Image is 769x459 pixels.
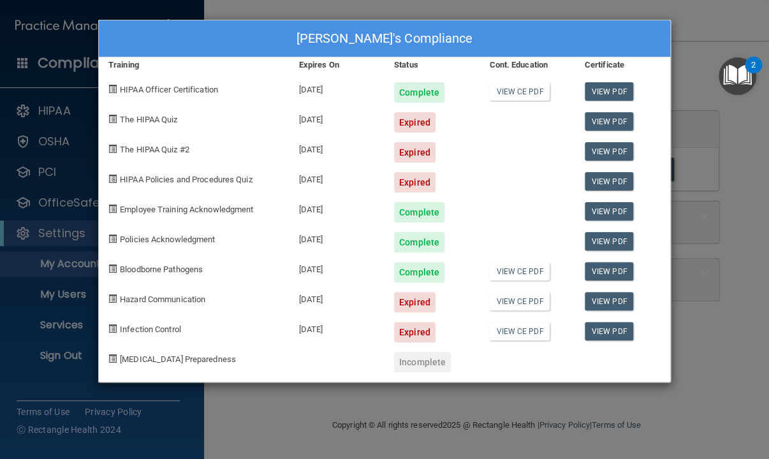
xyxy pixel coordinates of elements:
span: HIPAA Policies and Procedures Quiz [120,175,252,184]
a: View PDF [585,292,634,310]
div: Status [384,57,480,73]
span: The HIPAA Quiz #2 [120,145,189,154]
div: [DATE] [289,163,384,193]
span: Infection Control [120,324,181,334]
a: View PDF [585,322,634,340]
div: Complete [394,232,444,252]
div: [DATE] [289,222,384,252]
span: [MEDICAL_DATA] Preparedness [120,354,236,364]
a: View PDF [585,112,634,131]
a: View PDF [585,232,634,251]
div: [DATE] [289,252,384,282]
div: Expired [394,172,436,193]
a: View PDF [585,202,634,221]
a: View CE PDF [489,82,550,101]
div: Cont. Education [480,57,575,73]
button: Open Resource Center, 2 new notifications [719,57,756,95]
div: Expired [394,292,436,312]
div: Complete [394,82,444,103]
a: View CE PDF [489,322,550,340]
div: Complete [394,262,444,282]
div: Complete [394,202,444,222]
a: View PDF [585,262,634,280]
div: Expired [394,112,436,133]
a: View PDF [585,172,634,191]
div: Expired [394,142,436,163]
div: Incomplete [394,352,451,372]
div: Expired [394,322,436,342]
span: Employee Training Acknowledgment [120,205,253,214]
div: 2 [751,65,756,82]
a: View PDF [585,142,634,161]
span: The HIPAA Quiz [120,115,177,124]
div: Expires On [289,57,384,73]
span: Hazard Communication [120,295,205,304]
span: Policies Acknowledgment [120,235,215,244]
div: Training [99,57,289,73]
span: HIPAA Officer Certification [120,85,218,94]
a: View PDF [585,82,634,101]
div: [DATE] [289,73,384,103]
a: View CE PDF [489,292,550,310]
div: [DATE] [289,133,384,163]
div: Certificate [575,57,670,73]
div: [DATE] [289,193,384,222]
div: [DATE] [289,103,384,133]
div: [DATE] [289,282,384,312]
span: Bloodborne Pathogens [120,265,203,274]
div: [DATE] [289,312,384,342]
a: View CE PDF [489,262,550,280]
div: [PERSON_NAME]'s Compliance [99,20,670,57]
